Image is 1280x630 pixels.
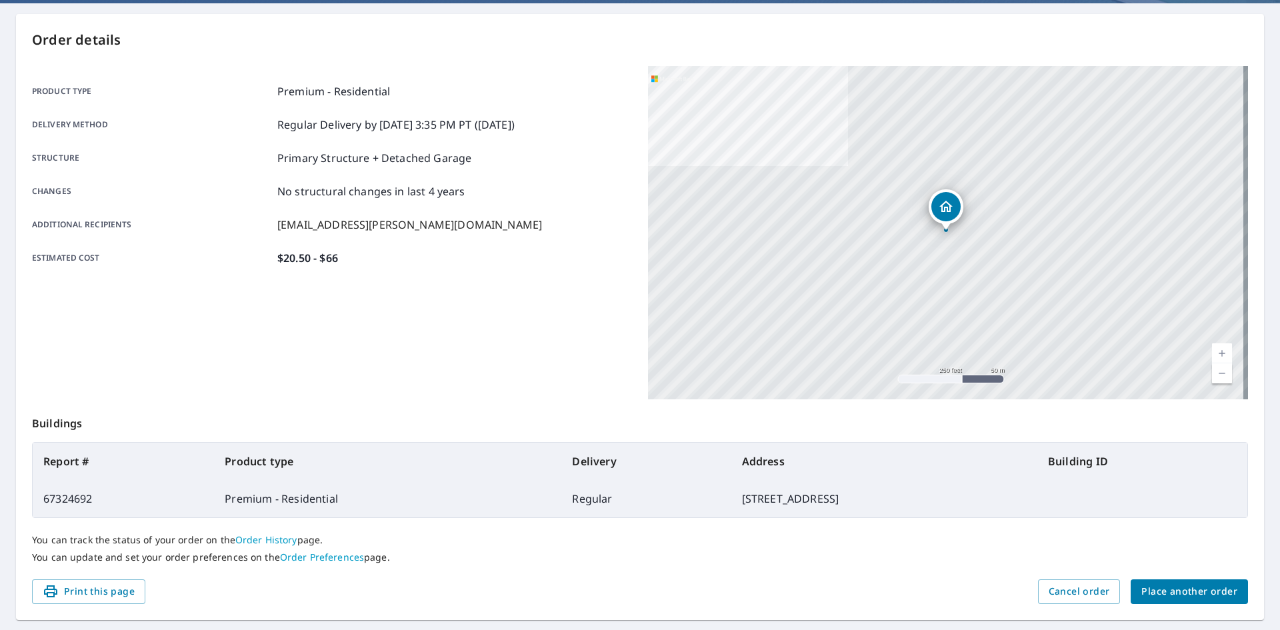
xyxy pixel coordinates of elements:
[280,551,364,563] a: Order Preferences
[277,117,515,133] p: Regular Delivery by [DATE] 3:35 PM PT ([DATE])
[32,534,1248,546] p: You can track the status of your order on the page.
[32,83,272,99] p: Product type
[1212,363,1232,383] a: Current Level 17, Zoom Out
[32,250,272,266] p: Estimated cost
[277,183,465,199] p: No structural changes in last 4 years
[1049,583,1110,600] span: Cancel order
[32,217,272,233] p: Additional recipients
[1141,583,1237,600] span: Place another order
[32,579,145,604] button: Print this page
[731,480,1037,517] td: [STREET_ADDRESS]
[731,443,1037,480] th: Address
[1212,343,1232,363] a: Current Level 17, Zoom In
[1038,579,1121,604] button: Cancel order
[32,30,1248,50] p: Order details
[561,480,731,517] td: Regular
[1037,443,1247,480] th: Building ID
[32,399,1248,442] p: Buildings
[33,480,214,517] td: 67324692
[43,583,135,600] span: Print this page
[277,217,542,233] p: [EMAIL_ADDRESS][PERSON_NAME][DOMAIN_NAME]
[214,480,561,517] td: Premium - Residential
[277,250,338,266] p: $20.50 - $66
[32,551,1248,563] p: You can update and set your order preferences on the page.
[32,183,272,199] p: Changes
[32,150,272,166] p: Structure
[214,443,561,480] th: Product type
[277,83,390,99] p: Premium - Residential
[32,117,272,133] p: Delivery method
[235,533,297,546] a: Order History
[33,443,214,480] th: Report #
[929,189,963,231] div: Dropped pin, building 1, Residential property, 1490 W Grange Ave Post Falls, ID 83854
[561,443,731,480] th: Delivery
[277,150,471,166] p: Primary Structure + Detached Garage
[1131,579,1248,604] button: Place another order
